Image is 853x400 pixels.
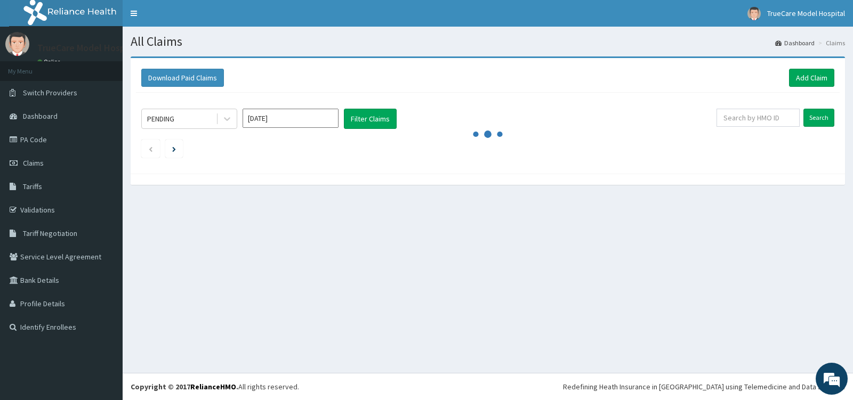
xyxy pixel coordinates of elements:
[23,158,44,168] span: Claims
[172,144,176,153] a: Next page
[23,182,42,191] span: Tariffs
[344,109,397,129] button: Filter Claims
[148,144,153,153] a: Previous page
[147,113,174,124] div: PENDING
[123,373,853,400] footer: All rights reserved.
[5,32,29,56] img: User Image
[717,109,800,127] input: Search by HMO ID
[190,382,236,391] a: RelianceHMO
[563,381,845,392] div: Redefining Heath Insurance in [GEOGRAPHIC_DATA] using Telemedicine and Data Science!
[23,111,58,121] span: Dashboard
[131,35,845,48] h1: All Claims
[803,109,834,127] input: Search
[141,69,224,87] button: Download Paid Claims
[472,118,504,150] svg: audio-loading
[767,9,845,18] span: TrueCare Model Hospital
[131,382,238,391] strong: Copyright © 2017 .
[23,228,77,238] span: Tariff Negotiation
[775,38,815,47] a: Dashboard
[243,109,339,128] input: Select Month and Year
[816,38,845,47] li: Claims
[37,43,139,53] p: TrueCare Model Hospital
[37,58,63,66] a: Online
[23,88,77,97] span: Switch Providers
[747,7,761,20] img: User Image
[789,69,834,87] a: Add Claim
